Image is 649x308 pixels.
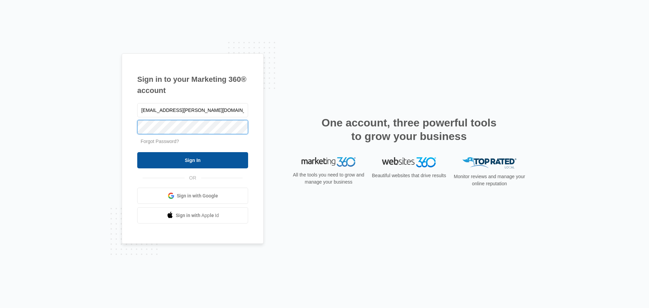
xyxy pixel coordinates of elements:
span: OR [185,174,201,182]
img: Marketing 360 [302,157,356,167]
input: Email [137,103,248,117]
a: Sign in with Apple Id [137,207,248,223]
h2: One account, three powerful tools to grow your business [319,116,499,143]
input: Sign In [137,152,248,168]
p: All the tools you need to grow and manage your business [291,171,366,186]
p: Beautiful websites that drive results [371,172,447,179]
span: Sign in with Google [177,192,218,199]
p: Monitor reviews and manage your online reputation [452,173,527,187]
a: Forgot Password? [141,139,179,144]
span: Sign in with Apple Id [176,212,219,219]
img: Websites 360 [382,157,436,167]
h1: Sign in to your Marketing 360® account [137,74,248,96]
img: Top Rated Local [462,157,516,168]
a: Sign in with Google [137,188,248,204]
